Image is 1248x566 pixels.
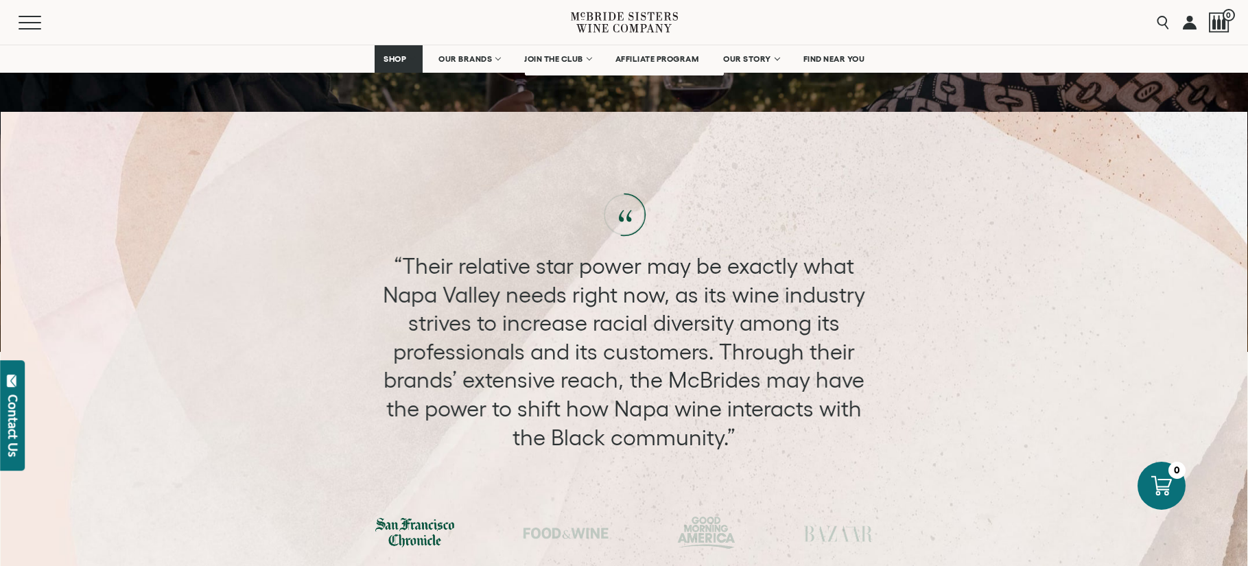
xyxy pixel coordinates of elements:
[1168,462,1186,479] div: 0
[368,252,880,451] div: “Their relative star power may be exactly what Napa Valley needs right now, as its wine industry ...
[6,394,20,457] div: Contact Us
[375,45,423,73] a: SHOP
[524,54,583,64] span: JOIN THE CLUB
[515,45,600,73] a: JOIN THE CLUB
[438,54,492,64] span: OUR BRANDS
[429,45,508,73] a: OUR BRANDS
[723,54,771,64] span: OUR STORY
[794,45,874,73] a: FIND NEAR YOU
[714,45,788,73] a: OUR STORY
[615,54,699,64] span: AFFILIATE PROGRAM
[384,54,407,64] span: SHOP
[803,54,865,64] span: FIND NEAR YOU
[1223,9,1235,21] span: 0
[607,45,708,73] a: AFFILIATE PROGRAM
[19,16,68,30] button: Mobile Menu Trigger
